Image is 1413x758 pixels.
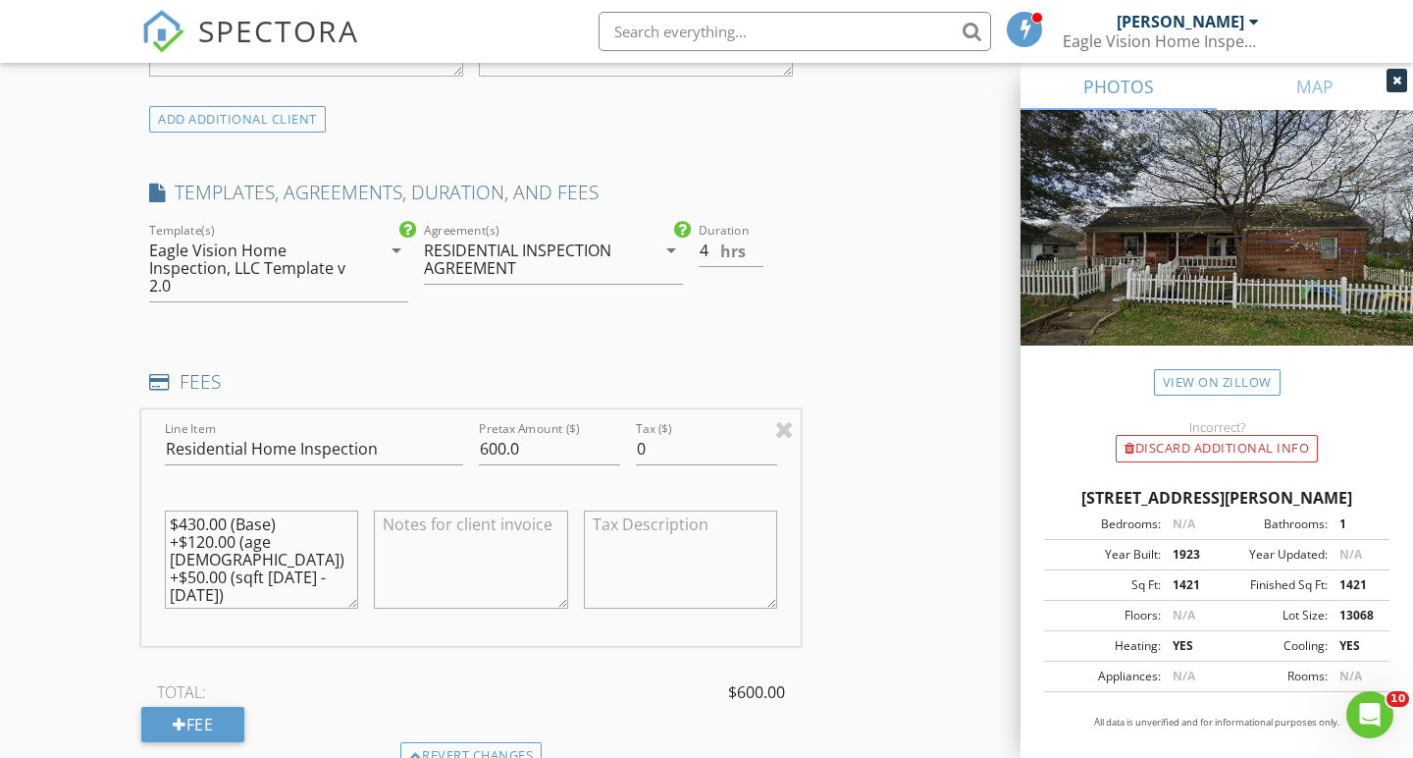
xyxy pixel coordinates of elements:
[599,12,991,51] input: Search everything...
[1217,546,1328,564] div: Year Updated:
[1044,716,1389,730] p: All data is unverified and for informational purposes only.
[728,680,785,704] span: $600.00
[720,244,746,259] span: hrs
[385,239,408,262] i: arrow_drop_down
[424,242,632,277] div: RESIDENTIAL INSPECTION AGREEMENT
[1154,369,1281,396] a: View on Zillow
[1020,419,1413,435] div: Incorrect?
[1117,12,1244,31] div: [PERSON_NAME]
[1339,668,1362,684] span: N/A
[1328,607,1384,624] div: 13068
[1050,637,1161,655] div: Heating:
[1161,576,1217,594] div: 1421
[1217,668,1328,685] div: Rooms:
[1346,691,1393,738] iframe: Intercom live chat
[1050,576,1161,594] div: Sq Ft:
[198,10,359,51] span: SPECTORA
[1173,607,1195,623] span: N/A
[1339,546,1362,563] span: N/A
[1217,63,1413,110] a: MAP
[1161,546,1217,564] div: 1923
[1020,63,1217,110] a: PHOTOS
[1328,515,1384,533] div: 1
[149,242,357,295] div: Eagle Vision Home Inspection, LLC Template v 2.0
[1217,576,1328,594] div: Finished Sq Ft:
[149,369,793,395] h4: FEES
[1328,576,1384,594] div: 1421
[141,10,184,53] img: The Best Home Inspection Software - Spectora
[1044,486,1389,510] div: [STREET_ADDRESS][PERSON_NAME]
[157,680,206,704] span: TOTAL:
[1050,607,1161,624] div: Floors:
[1328,637,1384,655] div: YES
[1050,668,1161,685] div: Appliances:
[1063,31,1259,51] div: Eagle Vision Home Inspection, LLC
[141,27,359,68] a: SPECTORA
[141,707,244,742] div: Fee
[149,180,793,205] h4: TEMPLATES, AGREEMENTS, DURATION, AND FEES
[1116,435,1318,462] div: Discard Additional info
[1217,637,1328,655] div: Cooling:
[699,235,763,267] input: 0.0
[1217,515,1328,533] div: Bathrooms:
[1161,637,1217,655] div: YES
[659,239,683,262] i: arrow_drop_down
[1173,668,1195,684] span: N/A
[1020,110,1413,393] img: streetview
[1050,546,1161,564] div: Year Built:
[1217,607,1328,624] div: Lot Size:
[1050,515,1161,533] div: Bedrooms:
[1173,515,1195,532] span: N/A
[1387,691,1409,707] span: 10
[149,106,326,133] div: ADD ADDITIONAL client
